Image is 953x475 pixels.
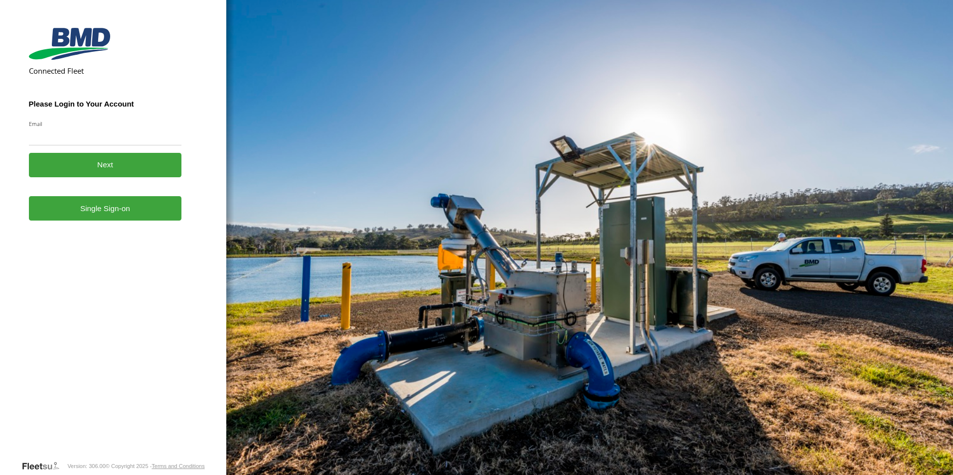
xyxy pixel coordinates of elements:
h2: Connected Fleet [29,66,182,76]
a: Terms and Conditions [152,463,204,469]
div: © Copyright 2025 - [106,463,205,469]
a: Single Sign-on [29,196,182,221]
div: Version: 306.00 [67,463,105,469]
img: BMD [29,28,110,60]
button: Next [29,153,182,177]
a: Visit our Website [21,461,67,471]
h3: Please Login to Your Account [29,100,182,108]
label: Email [29,120,182,127]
